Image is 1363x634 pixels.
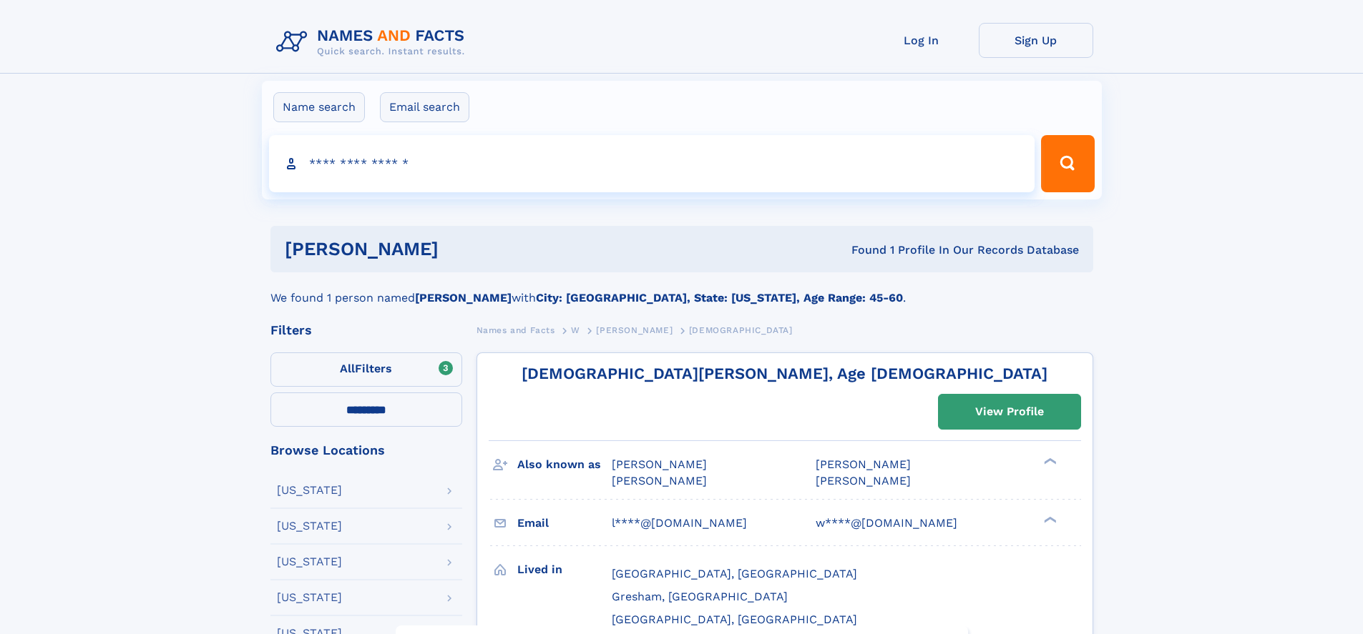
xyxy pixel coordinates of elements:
[612,613,857,626] span: [GEOGRAPHIC_DATA], [GEOGRAPHIC_DATA]
[270,444,462,457] div: Browse Locations
[517,511,612,535] h3: Email
[612,567,857,580] span: [GEOGRAPHIC_DATA], [GEOGRAPHIC_DATA]
[571,325,580,335] span: W
[864,23,979,58] a: Log In
[612,590,788,603] span: Gresham, [GEOGRAPHIC_DATA]
[277,556,342,568] div: [US_STATE]
[596,325,673,335] span: [PERSON_NAME]
[380,92,469,122] label: Email search
[285,240,645,258] h1: [PERSON_NAME]
[517,558,612,582] h3: Lived in
[612,457,707,471] span: [PERSON_NAME]
[1040,457,1057,466] div: ❯
[517,452,612,477] h3: Also known as
[596,321,673,339] a: [PERSON_NAME]
[571,321,580,339] a: W
[522,365,1047,382] a: [DEMOGRAPHIC_DATA][PERSON_NAME], Age [DEMOGRAPHIC_DATA]
[269,135,1035,192] input: search input
[277,485,342,496] div: [US_STATE]
[1041,135,1094,192] button: Search Button
[1040,515,1057,524] div: ❯
[277,592,342,603] div: [US_STATE]
[477,321,555,339] a: Names and Facts
[975,395,1044,428] div: View Profile
[689,325,793,335] span: [DEMOGRAPHIC_DATA]
[415,291,512,304] b: [PERSON_NAME]
[270,23,477,61] img: Logo Names and Facts
[939,395,1080,429] a: View Profile
[979,23,1093,58] a: Sign Up
[612,474,707,487] span: [PERSON_NAME]
[536,291,903,304] b: City: [GEOGRAPHIC_DATA], State: [US_STATE], Age Range: 45-60
[273,92,365,122] label: Name search
[277,520,342,532] div: [US_STATE]
[340,362,355,375] span: All
[270,324,462,337] div: Filters
[645,242,1079,258] div: Found 1 Profile In Our Records Database
[270,272,1093,307] div: We found 1 person named with .
[270,352,462,387] label: Filters
[816,457,911,471] span: [PERSON_NAME]
[816,474,911,487] span: [PERSON_NAME]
